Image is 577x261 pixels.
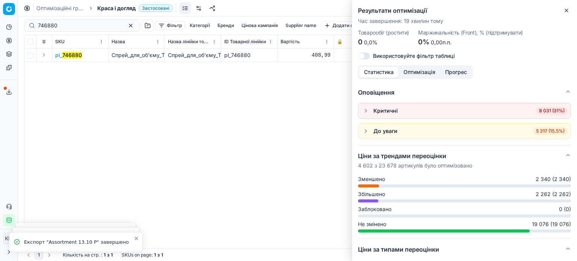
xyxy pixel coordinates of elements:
[24,250,33,259] button: Go to previous page
[337,39,343,45] span: 🔒
[112,52,379,58] span: Спрей_для_об'єму_Tigi_Bed_Head_Queen_For_A_Day_Thickening_Spray_for_Insane_Volume_&_Texture_284_г
[536,107,568,115] span: 8 031 (31%)
[364,39,378,45] span: 0,0%
[358,220,386,228] span: Не змінено
[55,51,82,59] span: pl_
[418,38,429,46] span: 0%
[358,6,571,15] h2: Результати оптимізації
[358,175,385,183] span: Зменшено
[373,107,398,115] div: Критичні
[55,51,82,59] button: pl_746880
[546,235,564,253] iframe: Intercom live chat
[224,39,266,45] span: ID Товарної лінійки
[111,252,113,258] strong: 1
[122,252,153,258] span: SKUs on page :
[154,252,156,258] strong: 1
[24,250,54,259] nav: pagination
[358,30,409,35] dt: Товарообіг (ростити)
[533,127,568,135] span: 5 317 (15,5%)
[36,5,173,12] nav: breadcrumb
[358,162,472,169] p: 4 602 з 23 678 артикулів було оптимізовано
[55,39,65,45] span: SKU
[559,205,571,213] span: 0 (0)
[282,21,319,30] button: Supplier name
[358,145,571,175] button: Ціни за трендами переоцінки4 602 з 23 678 артикулів було оптимізовано
[440,67,472,78] button: Прогрес
[62,52,82,58] mark: 746880
[358,151,472,160] h5: Ціни за трендами переоцінки
[63,252,100,258] span: Кількість на стр.
[358,17,571,25] p: Час завершення : 19 хвилин тому
[321,21,369,30] button: Додати фільтр
[107,252,109,258] strong: з
[358,38,363,46] span: 0
[281,39,300,45] span: Вартість
[157,252,160,258] strong: з
[45,250,54,259] button: Go to next page
[63,252,113,258] div: :
[358,103,571,145] div: Оповіщення
[418,30,523,35] dt: Маржинальність (Front), % (підтримувати)
[536,190,571,198] span: 2 262 (2 262)
[399,67,440,78] button: Оптимізація
[39,50,48,59] button: Expand
[187,21,213,30] button: Категорії
[168,39,210,45] span: Назва лінійки товарів
[358,239,571,260] button: Ціни за типами переоцінки
[358,175,571,238] div: Ціни за трендами переоцінки4 602 з 23 678 артикулів було оптимізовано
[532,220,571,228] span: 19 076 (19 076)
[358,190,385,198] span: Збільшено
[358,82,571,103] button: Оповіщення
[168,51,218,59] div: Спрей_для_об'єму_Tigi_Bed_Head_Queen_For_A_Day_Thickening_Spray_for_Insane_Volume_&_Texture_284_г
[214,21,237,30] button: Бренди
[97,5,136,12] span: Краса і догляд
[359,67,399,78] button: Статистика
[3,233,15,244] span: КM
[239,21,281,30] button: Цінова кампанія
[35,250,43,259] button: 1
[39,37,48,46] button: Expand all
[373,127,397,135] div: До уваги
[38,22,120,29] input: Пошук по SKU або назві
[97,5,173,12] span: Краса і доглядЗастосовані
[155,21,185,30] button: Фільтр
[36,5,85,12] a: Оптимізаційні групи
[281,51,331,59] div: 408,99
[161,252,163,258] strong: 1
[536,175,571,183] span: 2 340 (2 340)
[132,234,141,243] button: Close toast
[104,252,106,258] strong: 1
[373,53,455,59] label: Використовуйте фільтр таблиці
[24,238,133,246] div: Експорт "Assortment 13.10 Р" завершено
[3,232,15,244] button: КM
[112,39,125,45] span: Назва
[139,5,173,12] span: Застосовані
[224,51,274,59] div: pl_746880
[431,39,452,45] span: 0,00п.п.
[358,205,391,213] span: Заблоковано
